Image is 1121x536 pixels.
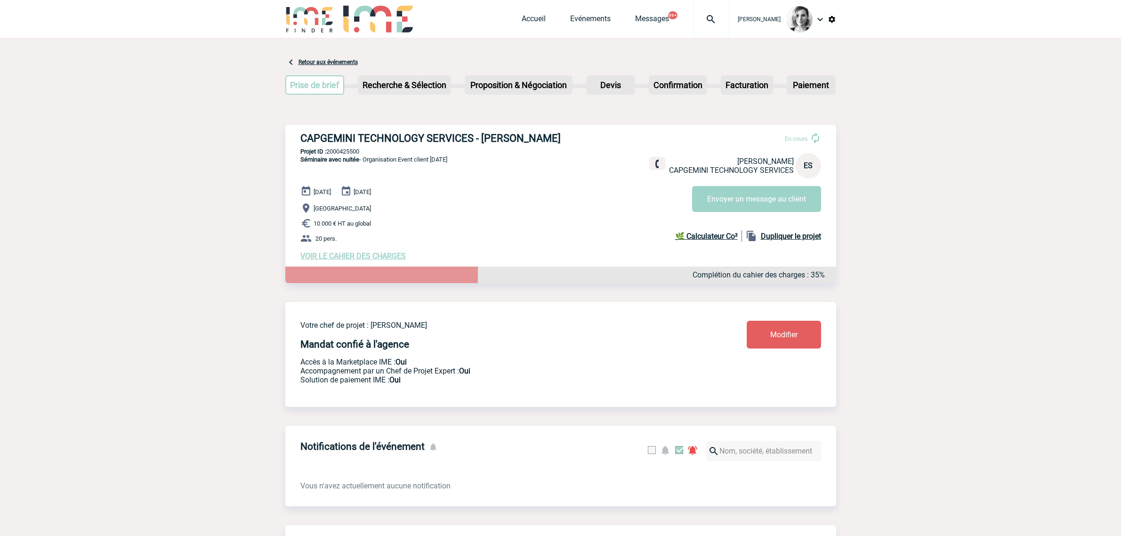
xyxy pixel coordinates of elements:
[389,375,401,384] b: Oui
[675,230,742,242] a: 🌿 Calculateur Co²
[300,321,691,330] p: Votre chef de projet : [PERSON_NAME]
[635,14,669,27] a: Messages
[395,357,407,366] b: Oui
[314,205,371,212] span: [GEOGRAPHIC_DATA]
[300,375,691,384] p: Conformité aux process achat client, Prise en charge de la facturation, Mutualisation de plusieur...
[300,156,359,163] span: Séminaire avec nuitée
[285,148,836,155] p: 2000425500
[770,330,798,339] span: Modifier
[298,59,358,65] a: Retour aux événements
[300,252,406,260] a: VOIR LE CAHIER DES CHARGES
[315,235,337,242] span: 20 pers.
[668,11,677,19] button: 99+
[459,366,470,375] b: Oui
[587,76,634,94] p: Devis
[788,76,835,94] p: Paiement
[300,339,409,350] h4: Mandat confié à l'agence
[300,156,447,163] span: - Organisation Event client [DATE]
[314,220,371,227] span: 10 000 € HT au global
[650,76,706,94] p: Confirmation
[354,188,371,195] span: [DATE]
[785,135,808,142] span: En cours
[804,161,813,170] span: ES
[522,14,546,27] a: Accueil
[466,76,572,94] p: Proposition & Négociation
[746,230,757,242] img: file_copy-black-24dp.png
[761,232,821,241] b: Dupliquer le projet
[300,366,691,375] p: Prestation payante
[300,132,583,144] h3: CAPGEMINI TECHNOLOGY SERVICES - [PERSON_NAME]
[653,160,661,168] img: fixe.png
[738,16,781,23] span: [PERSON_NAME]
[286,76,344,94] p: Prise de brief
[285,6,334,32] img: IME-Finder
[722,76,772,94] p: Facturation
[300,357,691,366] p: Accès à la Marketplace IME :
[692,186,821,212] button: Envoyer un message au client
[675,232,738,241] b: 🌿 Calculateur Co²
[737,157,794,166] span: [PERSON_NAME]
[300,148,326,155] b: Projet ID :
[669,166,794,175] span: CAPGEMINI TECHNOLOGY SERVICES
[359,76,450,94] p: Recherche & Sélection
[570,14,611,27] a: Evénements
[786,6,813,32] img: 103019-1.png
[314,188,331,195] span: [DATE]
[300,481,451,490] span: Vous n'avez actuellement aucune notification
[300,441,425,452] h4: Notifications de l'événement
